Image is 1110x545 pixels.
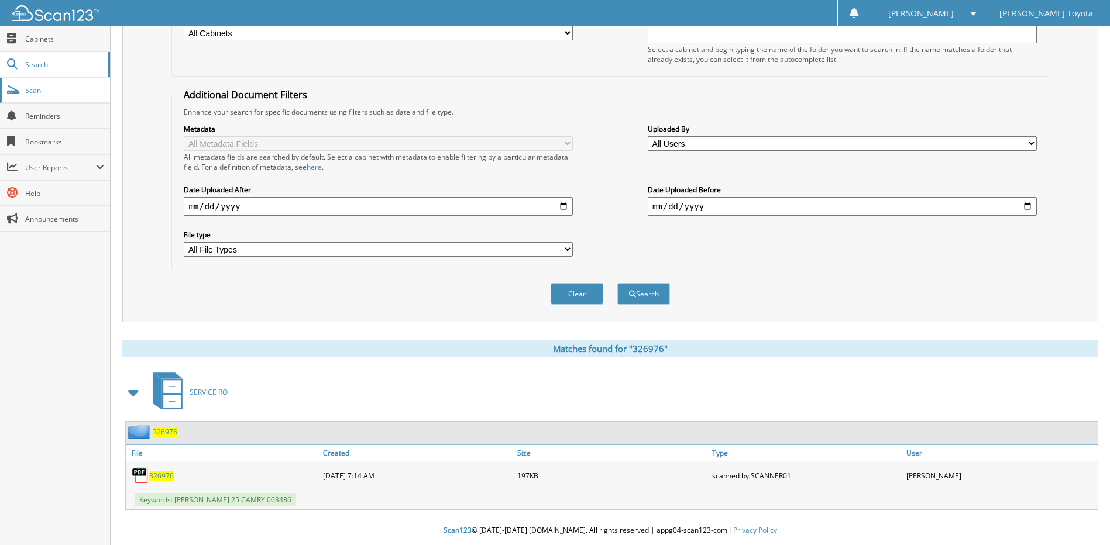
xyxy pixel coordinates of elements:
[514,464,709,487] div: 197KB
[903,464,1098,487] div: [PERSON_NAME]
[25,85,104,95] span: Scan
[190,387,228,397] span: SERVICE RO
[709,464,903,487] div: scanned by SCANNER01
[617,283,670,305] button: Search
[733,525,777,535] a: Privacy Policy
[648,185,1037,195] label: Date Uploaded Before
[146,369,228,415] a: SERVICE RO
[888,10,954,17] span: [PERSON_NAME]
[648,197,1037,216] input: end
[1051,489,1110,545] iframe: Chat Widget
[184,230,573,240] label: File type
[320,464,514,487] div: [DATE] 7:14 AM
[184,197,573,216] input: start
[149,471,174,481] a: 326976
[184,152,573,172] div: All metadata fields are searched by default. Select a cabinet with metadata to enable filtering b...
[153,427,177,437] a: 326976
[25,163,96,173] span: User Reports
[12,5,99,21] img: scan123-logo-white.svg
[184,185,573,195] label: Date Uploaded After
[128,425,153,439] img: folder2.png
[122,340,1098,357] div: Matches found for "326976"
[184,124,573,134] label: Metadata
[320,445,514,461] a: Created
[514,445,709,461] a: Size
[999,10,1093,17] span: [PERSON_NAME] Toyota
[25,214,104,224] span: Announcements
[648,124,1037,134] label: Uploaded By
[111,516,1110,545] div: © [DATE]-[DATE] [DOMAIN_NAME]. All rights reserved | appg04-scan123-com |
[178,88,313,101] legend: Additional Document Filters
[25,188,104,198] span: Help
[648,44,1037,64] div: Select a cabinet and begin typing the name of the folder you want to search in. If the name match...
[178,107,1042,117] div: Enhance your search for specific documents using filters such as date and file type.
[709,445,903,461] a: Type
[135,493,296,506] span: Keywords: [PERSON_NAME] 25 CAMRY 003486
[25,34,104,44] span: Cabinets
[126,445,320,461] a: File
[25,60,102,70] span: Search
[25,137,104,147] span: Bookmarks
[132,467,149,484] img: PDF.png
[903,445,1098,461] a: User
[444,525,472,535] span: Scan123
[551,283,603,305] button: Clear
[25,111,104,121] span: Reminders
[307,162,322,172] a: here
